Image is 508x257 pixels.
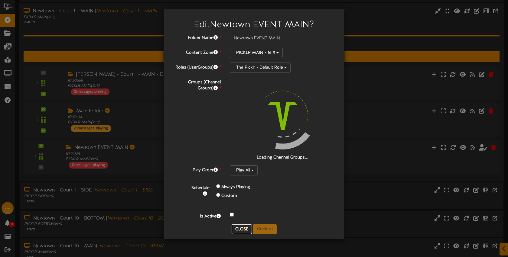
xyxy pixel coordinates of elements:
button: Play All [230,165,258,175]
button: PICKLR MAIN - 16:9 [230,48,283,58]
label: Folder Name [168,33,225,41]
label: Always Playing [221,184,250,190]
label: Groups (Channel Groups) [168,77,225,92]
img: loading-spinner-4.png [244,77,321,155]
input: Folder Name [230,33,335,43]
label: Content Zone [168,48,225,56]
b: Schedule [191,186,210,190]
strong: Loading Channel Groups... [257,155,308,160]
button: The Picklr - Default Role [230,63,291,73]
button: Close [232,224,252,234]
button: Confirm [253,224,277,234]
label: Roles (UserGroups) [168,63,225,71]
label: Custom [221,193,237,199]
label: Is Active [168,211,225,220]
h2: Edit Newtown EVENT MAIN ? [173,20,335,30]
label: Play Order [168,165,225,173]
